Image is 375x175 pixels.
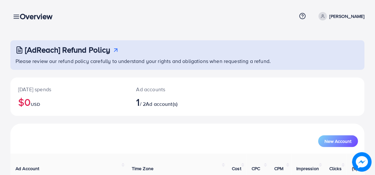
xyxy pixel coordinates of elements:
h2: / 2 [136,96,210,108]
span: CPC [252,165,260,172]
span: Clicks [329,165,342,172]
span: 1 [136,94,140,109]
span: CTR (%) [352,159,360,172]
span: Ad Account [16,165,40,172]
h3: Overview [20,12,58,21]
button: New Account [318,135,358,147]
span: New Account [325,139,352,144]
p: Please review our refund policy carefully to understand your rights and obligations when requesti... [16,57,361,65]
p: [PERSON_NAME] [330,12,365,20]
p: [DATE] spends [18,85,121,93]
span: Cost [232,165,242,172]
span: CPM [274,165,283,172]
span: Impression [297,165,319,172]
span: USD [31,101,40,107]
span: Ad account(s) [146,100,177,107]
img: image [354,154,370,170]
span: Time Zone [132,165,153,172]
h3: [AdReach] Refund Policy [25,45,110,55]
h2: $0 [18,96,121,108]
p: Ad accounts [136,85,210,93]
a: [PERSON_NAME] [316,12,365,20]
